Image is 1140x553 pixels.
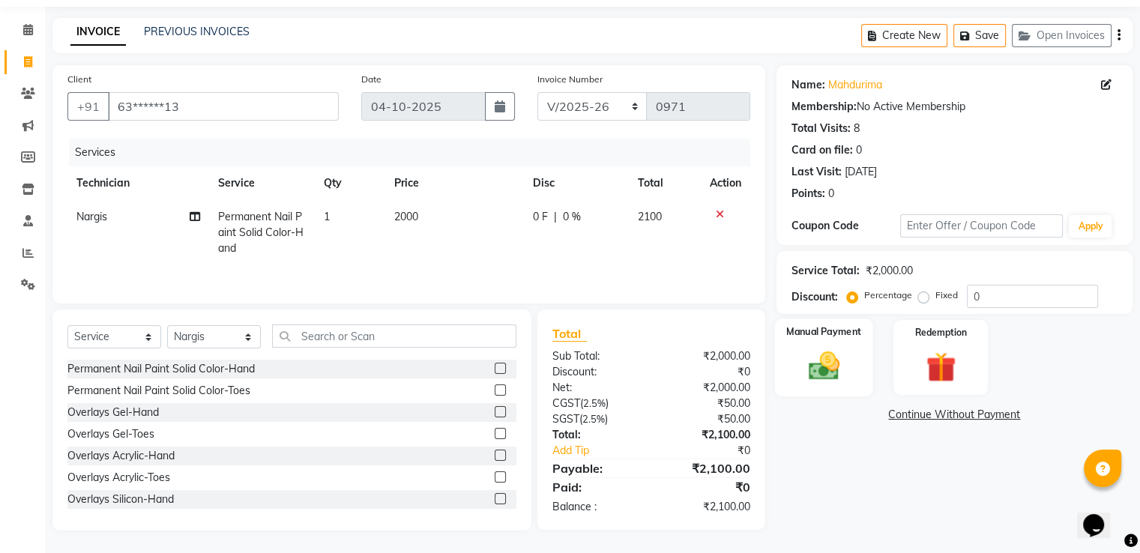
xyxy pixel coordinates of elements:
[537,73,603,86] label: Invoice Number
[541,380,651,396] div: Net:
[791,142,853,158] div: Card on file:
[541,396,651,411] div: ( )
[67,383,250,399] div: Permanent Nail Paint Solid Color-Toes
[629,166,700,200] th: Total
[791,218,900,234] div: Coupon Code
[791,99,1118,115] div: No Active Membership
[541,443,669,459] a: Add Tip
[67,448,175,464] div: Overlays Acrylic-Hand
[828,77,882,93] a: Mahdurima
[866,263,913,279] div: ₹2,000.00
[315,166,385,200] th: Qty
[651,380,761,396] div: ₹2,000.00
[651,411,761,427] div: ₹50.00
[554,209,557,225] span: |
[67,470,170,486] div: Overlays Acrylic-Toes
[541,499,651,515] div: Balance :
[217,210,303,255] span: Permanent Nail Paint Solid Color-Hand
[651,364,761,380] div: ₹0
[1012,24,1112,47] button: Open Invoices
[651,459,761,477] div: ₹2,100.00
[361,73,381,86] label: Date
[651,478,761,496] div: ₹0
[272,324,516,348] input: Search or Scan
[917,348,965,386] img: _gift.svg
[67,73,91,86] label: Client
[786,324,861,339] label: Manual Payment
[669,443,761,459] div: ₹0
[208,166,315,200] th: Service
[533,209,548,225] span: 0 F
[67,166,208,200] th: Technician
[864,288,912,302] label: Percentage
[67,405,159,420] div: Overlays Gel-Hand
[541,411,651,427] div: ( )
[67,361,255,377] div: Permanent Nail Paint Solid Color-Hand
[541,348,651,364] div: Sub Total:
[845,164,877,180] div: [DATE]
[1077,493,1125,538] iframe: chat widget
[791,77,825,93] div: Name:
[70,19,126,46] a: INVOICE
[791,164,842,180] div: Last Visit:
[76,210,107,223] span: Nargis
[791,99,857,115] div: Membership:
[67,492,174,507] div: Overlays Silicon-Hand
[798,348,848,384] img: _cash.svg
[541,364,651,380] div: Discount:
[791,121,851,136] div: Total Visits:
[582,413,605,425] span: 2.5%
[583,397,606,409] span: 2.5%
[69,139,761,166] div: Services
[828,186,834,202] div: 0
[953,24,1006,47] button: Save
[915,326,967,339] label: Redemption
[900,214,1064,238] input: Enter Offer / Coupon Code
[856,142,862,158] div: 0
[651,499,761,515] div: ₹2,100.00
[861,24,947,47] button: Create New
[638,210,662,223] span: 2100
[563,209,581,225] span: 0 %
[541,459,651,477] div: Payable:
[701,166,750,200] th: Action
[394,210,418,223] span: 2000
[552,396,580,410] span: CGST
[67,92,109,121] button: +91
[651,348,761,364] div: ₹2,000.00
[791,186,825,202] div: Points:
[779,407,1130,423] a: Continue Without Payment
[1069,215,1112,238] button: Apply
[791,289,838,305] div: Discount:
[108,92,339,121] input: Search by Name/Mobile/Email/Code
[144,25,250,38] a: PREVIOUS INVOICES
[324,210,330,223] span: 1
[552,326,587,342] span: Total
[935,288,958,302] label: Fixed
[791,263,860,279] div: Service Total:
[67,426,154,442] div: Overlays Gel-Toes
[651,396,761,411] div: ₹50.00
[385,166,523,200] th: Price
[524,166,630,200] th: Disc
[651,427,761,443] div: ₹2,100.00
[854,121,860,136] div: 8
[552,412,579,426] span: SGST
[541,427,651,443] div: Total:
[541,478,651,496] div: Paid:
